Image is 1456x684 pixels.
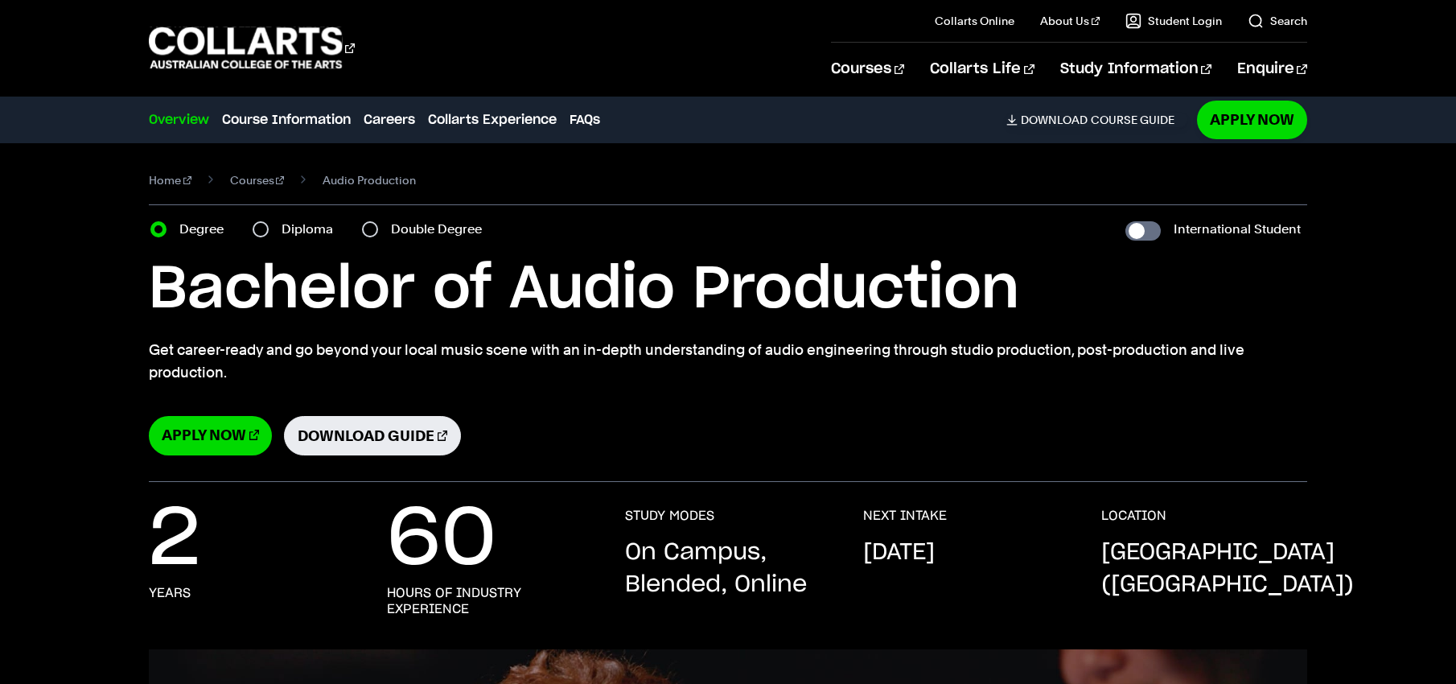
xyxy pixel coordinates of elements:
[625,508,714,524] h3: STUDY MODES
[1248,13,1307,29] a: Search
[570,110,600,130] a: FAQs
[1021,113,1088,127] span: Download
[222,110,351,130] a: Course Information
[1125,13,1222,29] a: Student Login
[1101,508,1166,524] h3: LOCATION
[935,13,1014,29] a: Collarts Online
[1237,43,1307,96] a: Enquire
[230,169,285,192] a: Courses
[863,537,935,569] p: [DATE]
[1174,218,1301,241] label: International Student
[1006,113,1187,127] a: DownloadCourse Guide
[149,416,272,455] a: Apply Now
[387,508,496,572] p: 60
[282,218,343,241] label: Diploma
[1060,43,1211,96] a: Study Information
[149,169,191,192] a: Home
[149,585,191,601] h3: Years
[391,218,492,241] label: Double Degree
[284,416,461,455] a: Download Guide
[179,218,233,241] label: Degree
[863,508,947,524] h3: NEXT INTAKE
[930,43,1034,96] a: Collarts Life
[625,537,831,601] p: On Campus, Blended, Online
[149,110,209,130] a: Overview
[428,110,557,130] a: Collarts Experience
[831,43,904,96] a: Courses
[387,585,593,617] h3: Hours of Industry Experience
[149,25,355,71] div: Go to homepage
[1040,13,1100,29] a: About Us
[149,339,1307,384] p: Get career-ready and go beyond your local music scene with an in-depth understanding of audio eng...
[364,110,415,130] a: Careers
[1197,101,1307,138] a: Apply Now
[149,508,200,572] p: 2
[149,253,1307,326] h1: Bachelor of Audio Production
[1101,537,1354,601] p: [GEOGRAPHIC_DATA] ([GEOGRAPHIC_DATA])
[323,169,416,192] span: Audio Production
